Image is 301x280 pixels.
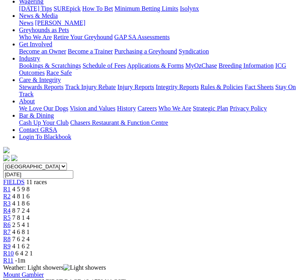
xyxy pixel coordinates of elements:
a: Race Safe [46,69,72,76]
a: How To Bet [82,5,113,12]
a: Purchasing a Greyhound [114,48,177,55]
a: FIELDS [3,179,25,185]
a: ICG Outcomes [19,62,286,76]
a: MyOzChase [185,62,217,69]
div: Wagering [19,5,298,12]
a: Mount Gambier [3,271,44,278]
a: Integrity Reports [156,84,199,90]
span: 11 races [26,179,47,185]
a: R7 [3,229,11,235]
div: Industry [19,62,298,76]
a: [PERSON_NAME] [35,19,85,26]
a: Contact GRSA [19,126,57,133]
img: logo-grsa-white.png [3,147,10,153]
a: Get Involved [19,41,52,48]
span: 7 8 1 4 [12,214,30,221]
a: Syndication [179,48,209,55]
span: Weather: Light showers [3,264,106,271]
a: We Love Our Dogs [19,105,68,112]
a: Privacy Policy [230,105,267,112]
a: R6 [3,221,11,228]
span: 2 5 4 1 [12,221,30,228]
div: Greyhounds as Pets [19,34,298,41]
a: Greyhounds as Pets [19,27,69,33]
a: Care & Integrity [19,76,61,83]
div: Care & Integrity [19,84,298,98]
a: About [19,98,35,105]
a: Breeding Information [219,62,274,69]
span: 4 8 1 6 [12,193,30,200]
a: Login To Blackbook [19,133,71,140]
span: 7 6 2 4 [12,236,30,242]
a: R5 [3,214,11,221]
a: R4 [3,207,11,214]
a: GAP SA Assessments [114,34,170,40]
span: 6 4 2 1 [15,250,33,257]
a: SUREpick [53,5,80,12]
a: Stewards Reports [19,84,63,90]
span: -1m [15,257,25,264]
a: R9 [3,243,11,250]
a: Bar & Dining [19,112,54,119]
a: Who We Are [158,105,191,112]
a: R1 [3,186,11,192]
a: [DATE] Tips [19,5,52,12]
a: Schedule of Fees [82,62,126,69]
a: Industry [19,55,40,62]
a: Vision and Values [70,105,115,112]
span: 8 7 2 4 [12,207,30,214]
input: Select date [3,170,73,179]
a: News & Media [19,12,58,19]
a: Fact Sheets [245,84,274,90]
div: Get Involved [19,48,298,55]
a: Cash Up Your Club [19,119,69,126]
a: Strategic Plan [193,105,228,112]
a: Careers [137,105,157,112]
span: 4 1 8 6 [12,200,30,207]
div: About [19,105,298,112]
img: Light showers [63,264,106,271]
a: Isolynx [180,5,199,12]
a: Track Injury Rebate [65,84,116,90]
a: R8 [3,236,11,242]
a: Applications & Forms [127,62,184,69]
a: Bookings & Scratchings [19,62,81,69]
a: Become an Owner [19,48,66,55]
a: Retire Your Greyhound [53,34,113,40]
a: R3 [3,200,11,207]
a: R11 [3,257,13,264]
span: 4 1 6 2 [12,243,30,250]
a: Rules & Policies [200,84,243,90]
a: News [19,19,33,26]
a: Minimum Betting Limits [114,5,178,12]
a: History [117,105,136,112]
span: 4 6 8 1 [12,229,30,235]
a: R2 [3,193,11,200]
a: R10 [3,250,14,257]
a: Chasers Restaurant & Function Centre [70,119,168,126]
img: twitter.svg [11,155,17,161]
div: Bar & Dining [19,119,298,126]
div: News & Media [19,19,298,27]
a: Injury Reports [117,84,154,90]
a: Who We Are [19,34,52,40]
a: Stay On Track [19,84,296,97]
img: facebook.svg [3,155,10,161]
span: 4 5 9 8 [12,186,30,192]
a: Become a Trainer [68,48,113,55]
